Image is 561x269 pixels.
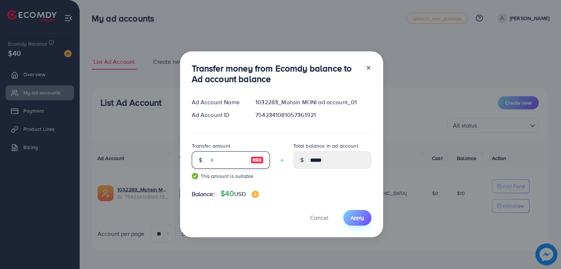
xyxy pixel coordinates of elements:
div: Ad Account ID [186,111,250,119]
button: Cancel [301,210,337,226]
div: 7542341081057361921 [249,111,377,119]
h4: $40 [221,189,259,198]
img: image [251,156,264,164]
small: This amount is suitable [192,172,270,180]
span: Cancel [310,214,328,222]
div: 1032283_Mohsin MONI ad account_01 [249,98,377,106]
span: Apply [351,214,364,221]
img: guide [192,173,198,179]
span: USD [234,190,245,198]
label: Total balance in ad account [293,142,358,149]
span: Balance: [192,190,215,198]
label: Transfer amount [192,142,230,149]
img: image [252,191,259,198]
div: Ad Account Name [186,98,250,106]
button: Apply [343,210,371,226]
h3: Transfer money from Ecomdy balance to Ad account balance [192,63,360,84]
